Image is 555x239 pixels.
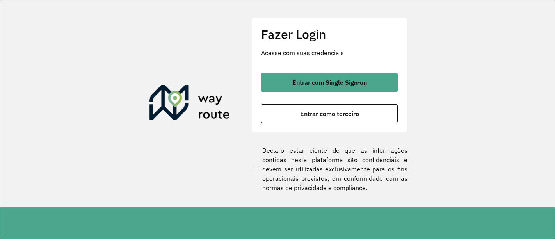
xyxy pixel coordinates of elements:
h2: Fazer Login [261,27,398,42]
span: Entrar como terceiro [300,111,359,117]
span: Entrar com Single Sign-on [292,79,367,86]
img: Roteirizador AmbevTech [149,85,230,123]
p: Acesse com suas credenciais [261,48,398,57]
label: Declaro estar ciente de que as informações contidas nesta plataforma são confidenciais e devem se... [251,146,407,193]
button: button [261,104,398,123]
button: button [261,73,398,92]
